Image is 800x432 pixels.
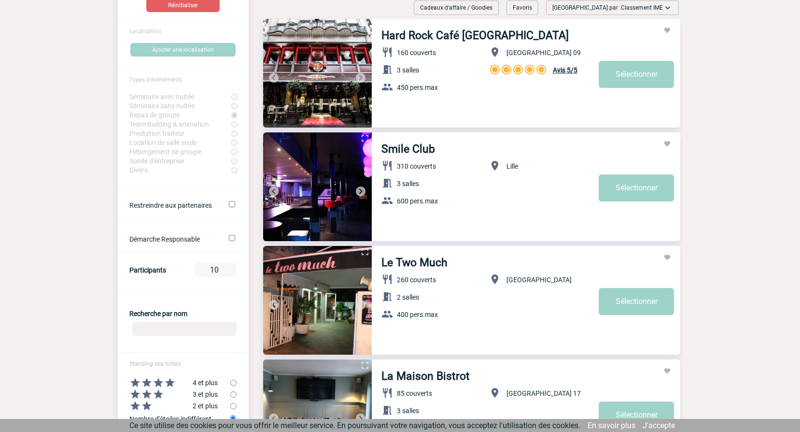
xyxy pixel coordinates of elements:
span: Avis 5/5 [553,66,577,74]
a: Sélectionner [599,61,674,88]
img: baseline_meeting_room_white_24dp-b.png [381,177,393,189]
span: [GEOGRAPHIC_DATA] 09 [506,49,581,57]
img: baseline_location_on_white_24dp-b.png [489,274,501,285]
label: Ne filtrer que sur les établissements ayant un partenariat avec IME [129,202,216,209]
label: Divers [129,166,231,174]
label: Recherche par nom [129,310,187,317]
input: Démarche Responsable [229,235,235,241]
span: Localisation [129,28,161,35]
span: 260 couverts [397,276,436,284]
span: Classement IME [621,4,663,11]
label: Location de salle seule [129,139,231,146]
a: Sélectionner [599,174,674,202]
img: baseline_location_on_white_24dp-b.png [489,387,501,399]
span: 160 couverts [397,49,436,57]
img: baseline_expand_more_white_24dp-b.png [663,3,673,13]
span: 400 pers.max [397,311,438,318]
span: [GEOGRAPHIC_DATA] par : [552,3,663,13]
a: Hard Rock Café [GEOGRAPHIC_DATA] [381,29,569,42]
span: 3 salles [397,407,419,415]
img: baseline_group_white_24dp-b.png [381,308,393,320]
img: baseline_meeting_room_white_24dp-b.png [381,64,393,75]
span: 600 pers.max [397,197,438,205]
img: Ajouter aux favoris [663,27,671,34]
label: Repas de groupe [129,111,231,119]
span: 85 couverts [397,389,432,397]
img: baseline_restaurant_white_24dp-b.png [381,274,393,285]
img: Ajouter aux favoris [663,254,671,261]
a: La Maison Bistrot [381,370,470,383]
img: Ajouter aux favoris [663,140,671,148]
label: Nombre d'étoiles indifférent [129,412,230,425]
img: baseline_restaurant_white_24dp-b.png [381,160,393,172]
span: Lille [506,162,518,170]
img: baseline_restaurant_white_24dp-b.png [381,387,393,399]
img: 1.jpg [263,132,372,241]
span: 3 salles [397,180,419,187]
label: Démarche Responsable [129,235,216,243]
img: baseline_location_on_white_24dp-b.png [489,46,501,58]
label: Soirée d'entreprise [129,157,231,165]
img: 1.jpg [263,19,372,128]
div: Filtrer selon vos favoris [503,0,542,15]
label: 2 et plus [118,400,230,412]
span: Ce site utilise des cookies pour vous offrir le meilleur service. En poursuivant votre navigation... [129,421,580,430]
span: 3 salles [397,66,419,74]
div: Filtrer sur Cadeaux d'affaire / Goodies [410,0,503,15]
span: 310 couverts [397,162,436,170]
img: baseline_group_white_24dp-b.png [381,195,393,206]
label: Hébergement de groupe [129,148,231,156]
img: 1.jpg [263,246,372,355]
img: baseline_location_on_white_24dp-b.png [489,160,501,172]
span: Standing des hôtels [129,360,181,367]
label: 3 et plus [118,389,230,400]
img: Ajouter aux favoris [663,367,671,375]
a: En savoir plus [588,421,635,430]
label: Participants [129,266,166,274]
a: Sélectionner [599,402,674,429]
img: baseline_meeting_room_white_24dp-b.png [381,291,393,302]
span: 450 pers.max [397,84,438,91]
a: Sélectionner [599,288,674,315]
input: Ne filtrer que sur les établissements ayant un partenariat avec IME [229,201,235,207]
label: Team Building & animation [129,120,231,128]
button: Ajouter une localisation [130,43,236,57]
div: Favoris [506,0,538,15]
a: J'accepte [643,421,675,430]
img: baseline_group_white_24dp-b.png [381,81,393,93]
div: Cadeaux d'affaire / Goodies [414,0,499,15]
label: Séminaire avec nuitée [129,93,231,101]
a: Le Two Much [381,256,448,269]
label: Prestation traiteur [129,130,231,137]
span: [GEOGRAPHIC_DATA] 17 [506,389,581,397]
a: Smile Club [381,143,435,156]
span: Types d'évènements : [129,76,185,83]
label: 4 et plus [118,377,230,389]
img: baseline_meeting_room_white_24dp-b.png [381,404,393,416]
span: [GEOGRAPHIC_DATA] [506,276,572,284]
span: 2 salles [397,293,419,301]
label: Séminaire sans nuitée [129,102,231,110]
img: baseline_restaurant_white_24dp-b.png [381,46,393,58]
